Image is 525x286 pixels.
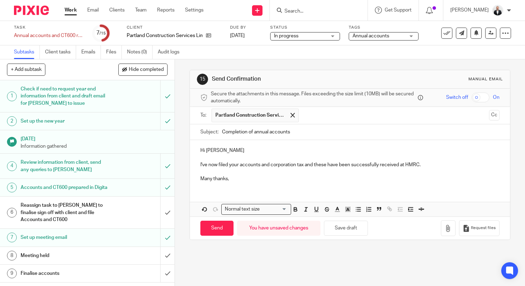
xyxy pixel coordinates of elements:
p: Information gathered [21,143,168,150]
div: 7 [96,29,106,37]
button: + Add subtask [7,64,45,75]
span: On [493,94,500,101]
span: In progress [274,34,298,38]
h1: Accounts and CT600 prepared in Digita [21,182,109,193]
div: Search for option [221,204,291,215]
span: Secure the attachments in this message. Files exceeding the size limit (10MB) will be secured aut... [211,90,416,105]
div: Manual email [468,76,503,82]
button: Save draft [324,221,368,236]
a: Notes (0) [127,45,153,59]
input: Send [200,221,234,236]
span: Annual accounts [353,34,389,38]
p: Many thanks, [200,175,500,182]
a: Emails [81,45,101,59]
a: Team [135,7,147,14]
p: Partland Construction Services Limited [127,32,202,39]
span: [DATE] [230,33,245,38]
h1: Check if need to request year end information from client and draft email for [PERSON_NAME] to issue [21,84,109,109]
a: Files [106,45,122,59]
span: Switch off [446,94,468,101]
h1: Reassign task to [PERSON_NAME] to finalise sign off with client and file Accounts and CT600 [21,200,109,225]
div: You have unsaved changes [237,221,320,236]
label: Due by [230,25,261,30]
label: Tags [349,25,419,30]
h1: Review information from client, send any queries to [PERSON_NAME] [21,157,109,175]
h1: [DATE] [21,134,168,142]
div: 4 [7,161,17,171]
p: [PERSON_NAME] [450,7,489,14]
a: Email [87,7,99,14]
label: Status [270,25,340,30]
div: 2 [7,116,17,126]
span: Partland Construction Services Limited [215,112,285,119]
a: Subtasks [14,45,40,59]
div: Annual accounts and CT600 return [14,32,84,39]
img: _SKY9589-Edit-2.jpeg [492,5,503,16]
div: 5 [7,183,17,192]
h1: Set up the new year [21,116,109,126]
p: Hi [PERSON_NAME] [200,147,500,154]
span: Request files [471,225,496,231]
input: Search [284,8,347,15]
a: Settings [185,7,204,14]
a: Audit logs [158,45,185,59]
span: Get Support [385,8,412,13]
h1: Finalise accounts [21,268,109,279]
a: Reports [157,7,175,14]
h1: Set up meeting email [21,232,109,243]
label: Task [14,25,84,30]
div: 9 [7,269,17,278]
button: Request files [459,220,500,236]
a: Clients [109,7,125,14]
span: Normal text size [223,206,261,213]
a: Client tasks [45,45,76,59]
span: Hide completed [129,67,164,73]
img: Pixie [14,6,49,15]
div: 15 [197,74,208,85]
div: 1 [7,91,17,101]
div: 7 [7,233,17,242]
label: To: [200,112,208,119]
small: /15 [99,31,106,35]
h1: Meeting held [21,250,109,261]
button: Hide completed [118,64,168,75]
div: 6 [7,208,17,218]
button: Cc [489,110,500,120]
div: 8 [7,251,17,261]
p: I've now filed your accounts and corporation tax and these have been successfully received at HMRC. [200,161,500,168]
h1: Send Confirmation [212,75,365,83]
a: Work [65,7,77,14]
label: Subject: [200,129,219,135]
input: Search for option [262,206,287,213]
label: Client [127,25,221,30]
